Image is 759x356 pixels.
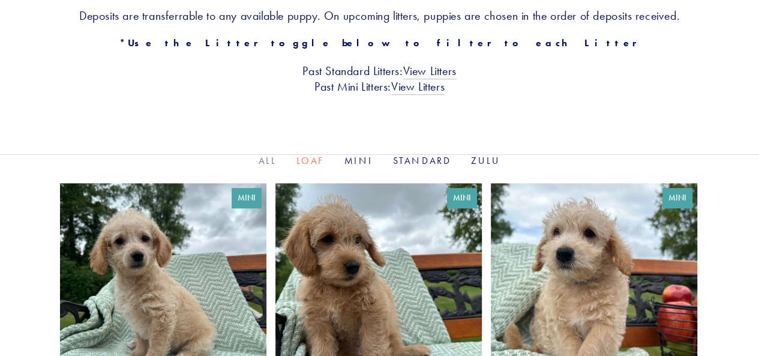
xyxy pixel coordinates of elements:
[60,63,699,94] h3: Past Standard Litters: Past Mini Litters:
[470,155,500,166] a: Zulu
[391,79,445,95] a: View Litters
[393,155,452,166] a: Standard
[344,155,374,166] a: Mini
[119,37,640,49] strong: *Use the Litter toggle below to filter to each Litter
[60,8,699,23] h3: Deposits are transferrable to any available puppy. On upcoming litters, puppies are chosen in the...
[403,64,457,79] a: View Litters
[296,155,325,166] a: Loaf
[259,155,277,166] a: All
